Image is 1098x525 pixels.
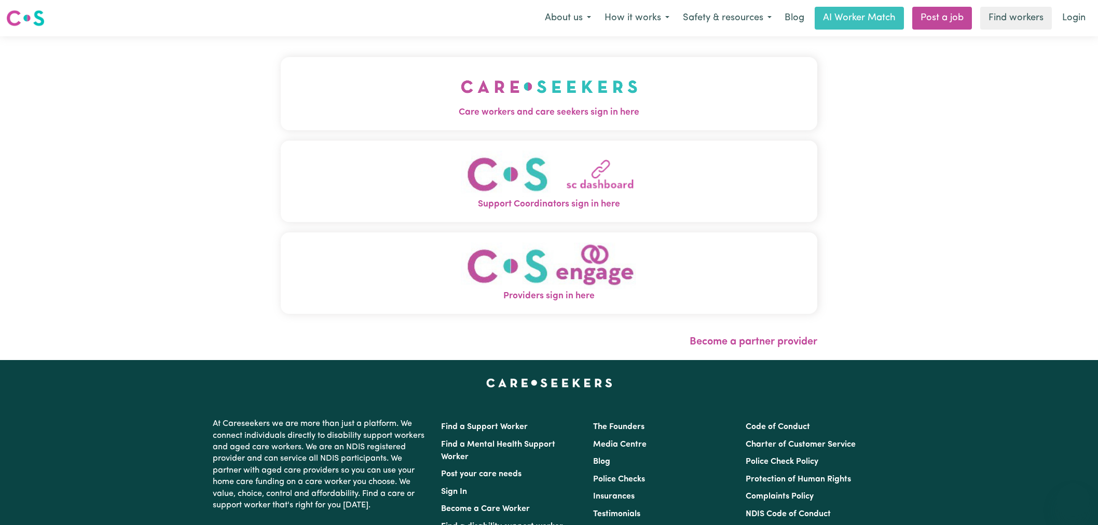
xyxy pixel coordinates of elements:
[6,9,45,27] img: Careseekers logo
[746,475,851,483] a: Protection of Human Rights
[690,337,817,347] a: Become a partner provider
[281,232,817,313] button: Providers sign in here
[486,379,612,387] a: Careseekers home page
[593,475,645,483] a: Police Checks
[746,423,810,431] a: Code of Conduct
[441,423,528,431] a: Find a Support Worker
[593,423,644,431] a: The Founders
[815,7,904,30] a: AI Worker Match
[746,510,831,518] a: NDIS Code of Conduct
[593,440,647,449] a: Media Centre
[538,7,598,29] button: About us
[281,198,817,211] span: Support Coordinators sign in here
[746,440,856,449] a: Charter of Customer Service
[593,492,635,501] a: Insurances
[1056,483,1090,517] iframe: Button to launch messaging window
[6,6,45,30] a: Careseekers logo
[980,7,1052,30] a: Find workers
[281,57,817,130] button: Care workers and care seekers sign in here
[441,440,555,461] a: Find a Mental Health Support Worker
[441,470,521,478] a: Post your care needs
[676,7,778,29] button: Safety & resources
[912,7,972,30] a: Post a job
[746,458,818,466] a: Police Check Policy
[281,140,817,222] button: Support Coordinators sign in here
[1056,7,1092,30] a: Login
[213,414,429,515] p: At Careseekers we are more than just a platform. We connect individuals directly to disability su...
[281,289,817,303] span: Providers sign in here
[778,7,811,30] a: Blog
[598,7,676,29] button: How it works
[746,492,814,501] a: Complaints Policy
[593,510,640,518] a: Testimonials
[441,488,467,496] a: Sign In
[441,505,530,513] a: Become a Care Worker
[593,458,610,466] a: Blog
[281,106,817,119] span: Care workers and care seekers sign in here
